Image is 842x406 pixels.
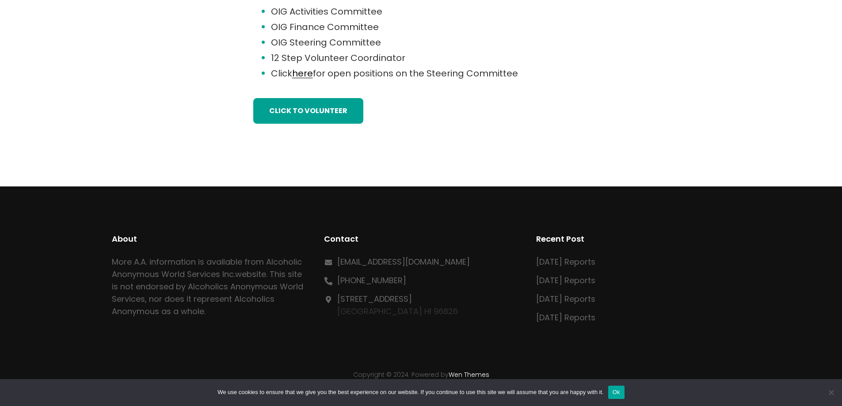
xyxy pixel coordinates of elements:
[324,233,518,245] h2: Contact
[337,293,412,304] a: [STREET_ADDRESS]
[271,19,589,35] li: OIG Finance Committee
[536,233,731,245] h2: Recent Post
[536,256,595,267] a: [DATE] Reports
[217,388,603,397] span: We use cookies to ensure that we give you the best experience on our website. If you continue to ...
[112,256,306,318] p: More A.A. information is available from Alcoholic Anonymous World Services Inc. . This site is no...
[235,269,266,280] a: website
[337,293,458,318] p: [GEOGRAPHIC_DATA] HI 96826
[271,4,589,19] li: OIG Activities Committee
[536,312,595,323] a: [DATE] Reports
[271,66,589,81] li: Click for open positions on the Steering Committee
[536,275,595,286] a: [DATE] Reports
[337,256,470,267] a: [EMAIL_ADDRESS][DOMAIN_NAME]
[827,388,835,397] span: No
[449,370,489,379] a: Wen Themes
[536,293,595,304] a: [DATE] Reports
[112,233,306,245] h2: About
[608,386,625,399] button: Ok
[253,98,363,124] a: Click to volunteer
[337,275,406,286] a: [PHONE_NUMBER]
[112,370,731,380] p: Copyright © 2024. Powered by
[271,35,589,50] li: OIG Steering Committee
[292,67,313,80] a: here
[271,50,589,66] li: 12 Step Volunteer Coordinator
